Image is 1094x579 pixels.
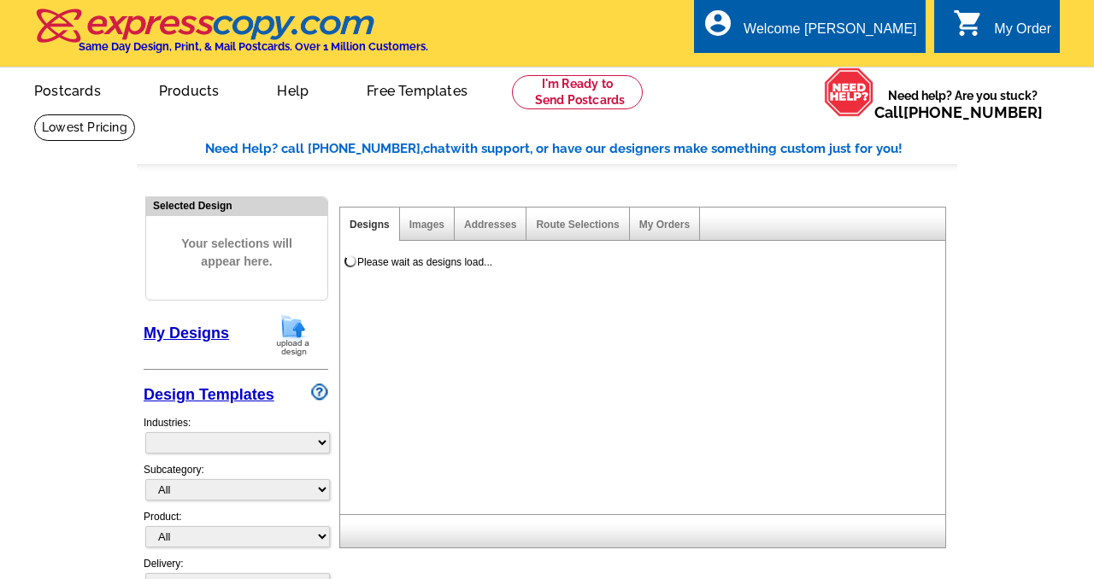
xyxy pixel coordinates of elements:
[250,69,336,109] a: Help
[350,219,390,231] a: Designs
[146,197,327,213] div: Selected Design
[144,462,328,509] div: Subcategory:
[311,383,328,401] img: design-wizard-help-icon.png
[357,254,492,270] div: Please wait as designs load...
[144,509,328,556] div: Product:
[159,218,315,288] span: Your selections will appear here.
[344,254,357,268] img: loading...
[132,69,247,109] a: Products
[903,103,1043,121] a: [PHONE_NUMBER]
[639,219,690,231] a: My Orders
[744,21,916,45] div: Welcome [PERSON_NAME]
[144,386,274,403] a: Design Templates
[144,325,229,342] a: My Designs
[7,69,128,109] a: Postcards
[953,8,984,38] i: shopping_cart
[464,219,516,231] a: Addresses
[874,103,1043,121] span: Call
[144,406,328,462] div: Industries:
[703,8,733,38] i: account_circle
[423,141,450,156] span: chat
[536,219,619,231] a: Route Selections
[271,313,315,357] img: upload-design
[824,67,874,117] img: help
[874,87,1051,121] span: Need help? Are you stuck?
[953,19,1051,40] a: shopping_cart My Order
[34,20,428,53] a: Same Day Design, Print, & Mail Postcards. Over 1 Million Customers.
[339,69,495,109] a: Free Templates
[994,21,1051,45] div: My Order
[205,139,957,159] div: Need Help? call [PHONE_NUMBER], with support, or have our designers make something custom just fo...
[79,40,428,53] h4: Same Day Design, Print, & Mail Postcards. Over 1 Million Customers.
[409,219,444,231] a: Images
